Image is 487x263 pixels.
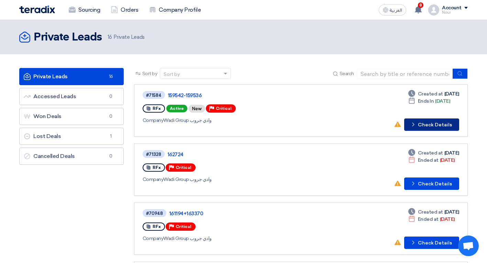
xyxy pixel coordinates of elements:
span: Sort by [142,70,157,77]
button: العربية [379,4,406,15]
div: [DATE] [408,157,455,164]
a: Lost Deals1 [19,128,124,145]
button: Check Details [404,178,459,190]
input: Search by title or reference number [357,69,453,79]
a: 159542-159536 [168,92,340,99]
div: New [189,105,205,113]
div: #71584 [146,93,162,98]
img: Teradix logo [19,5,55,13]
span: Critical [176,224,191,229]
span: 0 [107,113,115,120]
div: Wadi Group وادي جروب [143,176,341,183]
span: Company [143,236,164,241]
span: Active [166,105,187,112]
span: Search [340,70,354,77]
div: [DATE] [408,149,459,157]
span: RFx [153,165,161,170]
span: RFx [153,224,161,229]
span: Created at [418,208,443,216]
span: العربية [390,8,402,13]
div: [DATE] [408,216,455,223]
a: Company Profile [144,2,206,18]
div: Account [442,5,462,11]
span: RFx [153,106,161,111]
span: Created at [418,90,443,98]
button: Check Details [404,237,459,249]
a: Sourcing [63,2,106,18]
span: Critical [216,106,232,111]
div: Wadi Group وادي جروب [143,117,341,124]
div: [DATE] [408,98,450,105]
div: Open chat [458,236,479,256]
span: 1 [107,133,115,140]
span: 16 [108,34,112,40]
span: 0 [107,93,115,100]
span: Ended at [418,216,439,223]
div: Sort by [164,71,180,78]
span: Created at [418,149,443,157]
span: Company [143,176,164,182]
button: Check Details [404,118,459,131]
a: Won Deals0 [19,108,124,125]
a: Private Leads16 [19,68,124,85]
div: #71328 [146,152,161,157]
a: Cancelled Deals0 [19,148,124,165]
a: 161194+163370 [169,210,341,217]
div: [DATE] [408,90,459,98]
div: [DATE] [408,208,459,216]
span: Company [143,117,164,123]
a: Accessed Leads0 [19,88,124,105]
img: profile_test.png [428,4,439,15]
span: 8 [418,2,423,8]
div: #70948 [146,211,163,216]
a: Orders [106,2,144,18]
span: Critical [176,165,191,170]
div: Wadi Group وادي جروب [143,235,342,242]
span: Ended at [418,157,439,164]
span: Ends In [418,98,434,105]
h2: Private Leads [34,31,102,44]
span: Private Leads [108,33,145,41]
span: 0 [107,153,115,160]
span: 16 [107,73,115,80]
a: 162724 [167,151,339,158]
div: Nour [442,11,468,14]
